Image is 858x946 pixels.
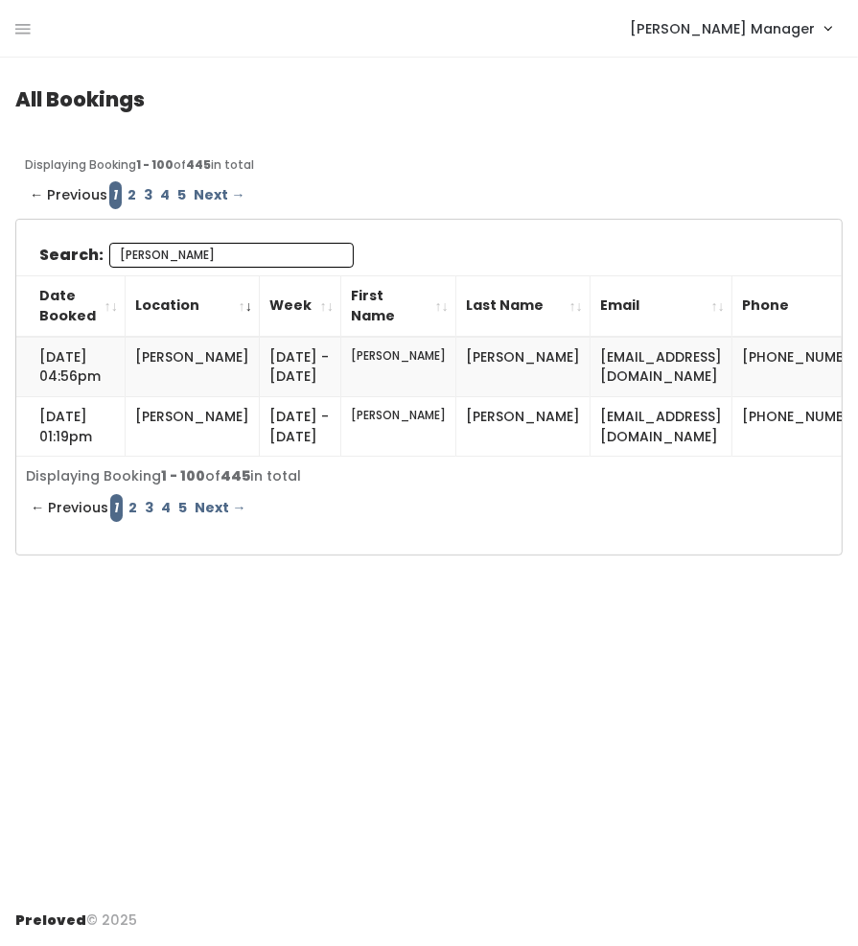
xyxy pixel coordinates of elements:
[141,494,157,522] a: Page 3
[456,275,591,337] th: Last Name: activate to sort column ascending
[126,275,260,337] th: Location: activate to sort column ascending
[124,181,140,209] a: Page 2
[26,466,832,486] div: Displaying Booking of in total
[186,156,211,173] b: 445
[456,337,591,397] td: [PERSON_NAME]
[30,181,107,209] span: ← Previous
[126,337,260,397] td: [PERSON_NAME]
[25,156,833,174] div: Displaying Booking of in total
[157,494,174,522] a: Page 4
[109,181,122,209] em: Page 1
[630,18,815,39] span: [PERSON_NAME] Manager
[25,181,833,209] div: Pagination
[110,494,123,522] em: Page 1
[125,494,141,522] a: Page 2
[16,275,126,337] th: Date Booked: activate to sort column ascending
[140,181,156,209] a: Page 3
[39,243,354,268] label: Search:
[260,397,341,457] td: [DATE] - [DATE]
[591,397,732,457] td: [EMAIL_ADDRESS][DOMAIN_NAME]
[109,243,354,268] input: Search:
[341,337,456,397] td: [PERSON_NAME]
[15,895,137,931] div: © 2025
[16,397,126,457] td: [DATE] 01:19pm
[341,397,456,457] td: [PERSON_NAME]
[156,181,174,209] a: Page 4
[191,494,249,522] a: Next →
[611,8,850,49] a: [PERSON_NAME] Manager
[16,337,126,397] td: [DATE] 04:56pm
[341,275,456,337] th: First Name: activate to sort column ascending
[161,466,205,485] b: 1 - 100
[260,337,341,397] td: [DATE] - [DATE]
[15,911,86,930] span: Preloved
[174,181,190,209] a: Page 5
[136,156,174,173] b: 1 - 100
[126,397,260,457] td: [PERSON_NAME]
[15,88,843,110] h4: All Bookings
[26,494,832,522] div: Pagination
[174,494,191,522] a: Page 5
[190,181,248,209] a: Next →
[591,275,732,337] th: Email: activate to sort column ascending
[456,397,591,457] td: [PERSON_NAME]
[591,337,732,397] td: [EMAIL_ADDRESS][DOMAIN_NAME]
[260,275,341,337] th: Week: activate to sort column ascending
[220,466,250,485] b: 445
[31,494,108,522] span: ← Previous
